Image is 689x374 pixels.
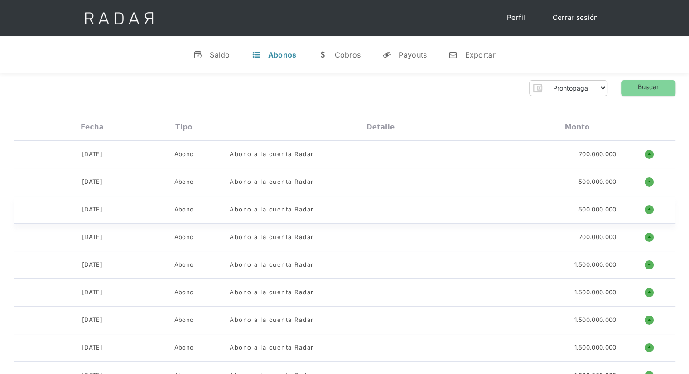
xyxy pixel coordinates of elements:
[230,260,314,269] div: Abono a la cuenta Radar
[82,288,102,297] div: [DATE]
[82,316,102,325] div: [DATE]
[574,260,616,269] div: 1.500.000.000
[645,177,654,187] h1: o
[82,233,102,242] div: [DATE]
[174,260,194,269] div: Abono
[498,9,535,27] a: Perfil
[230,205,314,214] div: Abono a la cuenta Radar
[252,50,261,59] div: t
[366,123,395,131] div: Detalle
[448,50,458,59] div: n
[210,50,230,59] div: Saldo
[268,50,297,59] div: Abonos
[174,343,194,352] div: Abono
[82,260,102,269] div: [DATE]
[645,150,654,159] h1: o
[318,50,327,59] div: w
[578,177,616,187] div: 500.000.000
[465,50,495,59] div: Exportar
[382,50,391,59] div: y
[230,343,314,352] div: Abono a la cuenta Radar
[174,233,194,242] div: Abono
[578,205,616,214] div: 500.000.000
[645,233,654,242] h1: o
[82,343,102,352] div: [DATE]
[174,150,194,159] div: Abono
[645,316,654,325] h1: o
[230,288,314,297] div: Abono a la cuenta Radar
[645,288,654,297] h1: o
[174,316,194,325] div: Abono
[565,123,590,131] div: Monto
[574,316,616,325] div: 1.500.000.000
[174,205,194,214] div: Abono
[193,50,202,59] div: v
[334,50,361,59] div: Cobros
[230,316,314,325] div: Abono a la cuenta Radar
[544,9,607,27] a: Cerrar sesión
[81,123,104,131] div: Fecha
[230,177,314,187] div: Abono a la cuenta Radar
[574,343,616,352] div: 1.500.000.000
[175,123,193,131] div: Tipo
[529,80,607,96] form: Form
[174,177,194,187] div: Abono
[230,233,314,242] div: Abono a la cuenta Radar
[574,288,616,297] div: 1.500.000.000
[621,80,675,96] a: Buscar
[579,150,616,159] div: 700.000.000
[82,205,102,214] div: [DATE]
[82,177,102,187] div: [DATE]
[399,50,427,59] div: Payouts
[645,260,654,269] h1: o
[645,205,654,214] h1: o
[645,343,654,352] h1: o
[579,233,616,242] div: 700.000.000
[174,288,194,297] div: Abono
[82,150,102,159] div: [DATE]
[230,150,314,159] div: Abono a la cuenta Radar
